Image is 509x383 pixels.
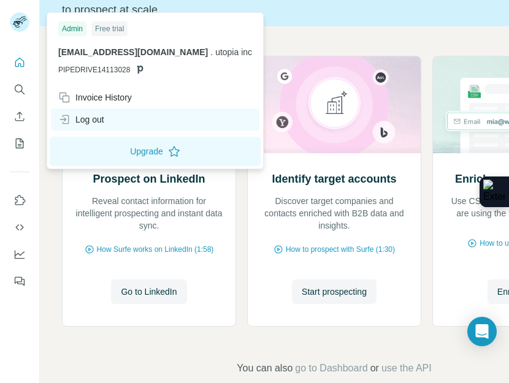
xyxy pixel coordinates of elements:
[58,47,208,57] span: [EMAIL_ADDRESS][DOMAIN_NAME]
[93,170,205,188] h2: Prospect on LinkedIn
[10,270,29,292] button: Feedback
[215,47,252,57] span: utopia inc
[10,51,29,74] button: Quick start
[467,317,497,346] div: Open Intercom Messenger
[260,195,408,232] p: Discover target companies and contacts enriched with B2B data and insights.
[272,170,396,188] h2: Identify target accounts
[247,56,421,153] img: Identify target accounts
[302,286,367,298] span: Start prospecting
[111,279,186,304] button: Go to LinkedIn
[10,216,29,238] button: Use Surfe API
[483,180,505,204] img: Extension Icon
[10,132,29,154] button: My lists
[58,64,130,75] span: PIPEDRIVE14113028
[10,243,29,265] button: Dashboard
[10,78,29,100] button: Search
[286,244,395,255] span: How to prospect with Surfe (1:30)
[10,105,29,127] button: Enrich CSV
[292,279,377,304] button: Start prospecting
[58,91,132,104] div: Invoice History
[58,113,104,126] div: Log out
[97,244,214,255] span: How Surfe works on LinkedIn (1:58)
[50,137,261,166] button: Upgrade
[91,21,128,36] div: Free trial
[58,21,86,36] div: Admin
[10,189,29,211] button: Use Surfe on LinkedIn
[121,286,177,298] span: Go to LinkedIn
[237,361,293,376] span: You can also
[75,195,223,232] p: Reveal contact information for intelligent prospecting and instant data sync.
[295,361,367,376] button: go to Dashboard
[381,361,432,376] button: use the API
[210,47,213,57] span: .
[370,361,379,376] span: or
